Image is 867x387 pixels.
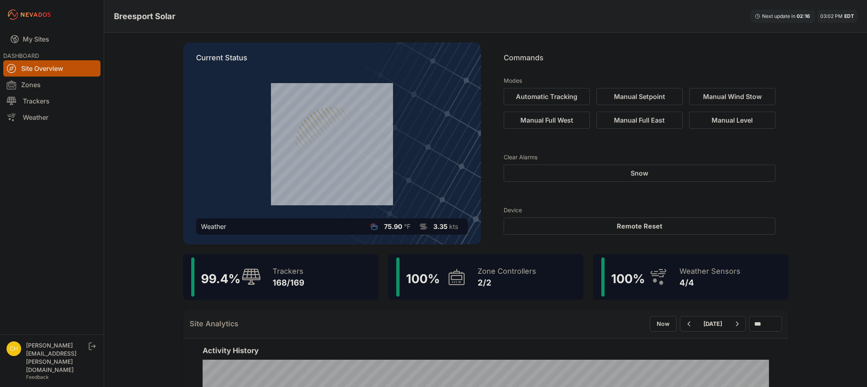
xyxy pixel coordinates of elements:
[3,77,100,93] a: Zones
[504,88,590,105] button: Automatic Tracking
[596,88,683,105] button: Manual Setpoint
[596,112,683,129] button: Manual Full East
[3,52,39,59] span: DASHBOARD
[478,266,536,277] div: Zone Controllers
[3,60,100,77] a: Site Overview
[201,222,226,231] div: Weather
[26,341,87,374] div: [PERSON_NAME][EMAIL_ADDRESS][PERSON_NAME][DOMAIN_NAME]
[679,266,740,277] div: Weather Sensors
[650,316,677,332] button: Now
[820,13,843,19] span: 03:02 PM
[504,218,775,235] button: Remote Reset
[611,271,645,286] span: 100 %
[433,222,448,231] span: 3.35
[196,52,468,70] p: Current Status
[504,165,775,182] button: Snow
[201,271,240,286] span: 99.4 %
[697,317,729,331] button: [DATE]
[504,206,775,214] h3: Device
[504,112,590,129] button: Manual Full West
[3,93,100,109] a: Trackers
[388,254,583,300] a: 100%Zone Controllers2/2
[7,341,21,356] img: chris.young@nevados.solar
[504,77,522,85] h3: Modes
[689,112,775,129] button: Manual Level
[273,277,304,288] div: 168/169
[273,266,304,277] div: Trackers
[762,13,795,19] span: Next update in
[114,6,175,27] nav: Breadcrumb
[679,277,740,288] div: 4/4
[3,109,100,125] a: Weather
[478,277,536,288] div: 2/2
[504,52,775,70] p: Commands
[190,318,238,330] h2: Site Analytics
[384,222,402,231] span: 75.90
[114,11,175,22] h3: Breesport Solar
[7,8,52,21] img: Nevados
[504,153,775,161] h3: Clear Alarms
[844,13,854,19] span: EDT
[3,29,100,49] a: My Sites
[797,13,811,20] div: 02 : 16
[689,88,775,105] button: Manual Wind Stow
[593,254,788,300] a: 100%Weather Sensors4/4
[404,222,411,231] span: °F
[406,271,440,286] span: 100 %
[26,374,49,380] a: Feedback
[183,254,378,300] a: 99.4%Trackers168/169
[203,345,769,356] h2: Activity History
[449,222,458,231] span: kts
